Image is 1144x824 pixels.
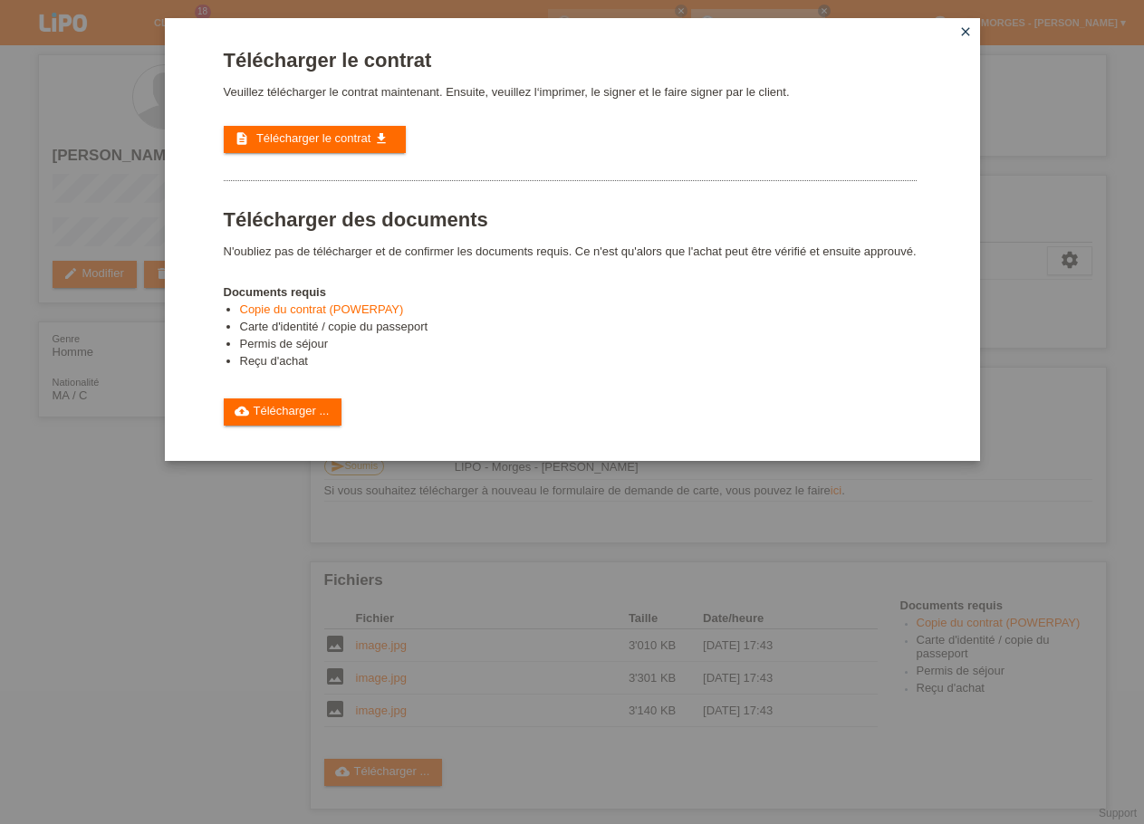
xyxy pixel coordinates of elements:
h1: Télécharger des documents [224,208,917,231]
li: Carte d'identité / copie du passeport [240,320,917,337]
i: close [958,24,973,39]
p: Veuillez télécharger le contrat maintenant. Ensuite, veuillez l‘imprimer, le signer et le faire s... [224,85,917,99]
h1: Télécharger le contrat [224,49,917,72]
a: description Télécharger le contrat get_app [224,126,406,153]
a: close [954,23,977,43]
h4: Documents requis [224,285,917,299]
i: cloud_upload [235,404,249,418]
a: cloud_uploadTélécharger ... [224,398,342,426]
li: Reçu d'achat [240,354,917,371]
li: Permis de séjour [240,337,917,354]
p: N'oubliez pas de télécharger et de confirmer les documents requis. Ce n'est qu'alors que l'achat ... [224,244,917,258]
a: Copie du contrat (POWERPAY) [240,302,404,316]
i: description [235,131,249,146]
span: Télécharger le contrat [256,131,370,145]
i: get_app [374,131,389,146]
